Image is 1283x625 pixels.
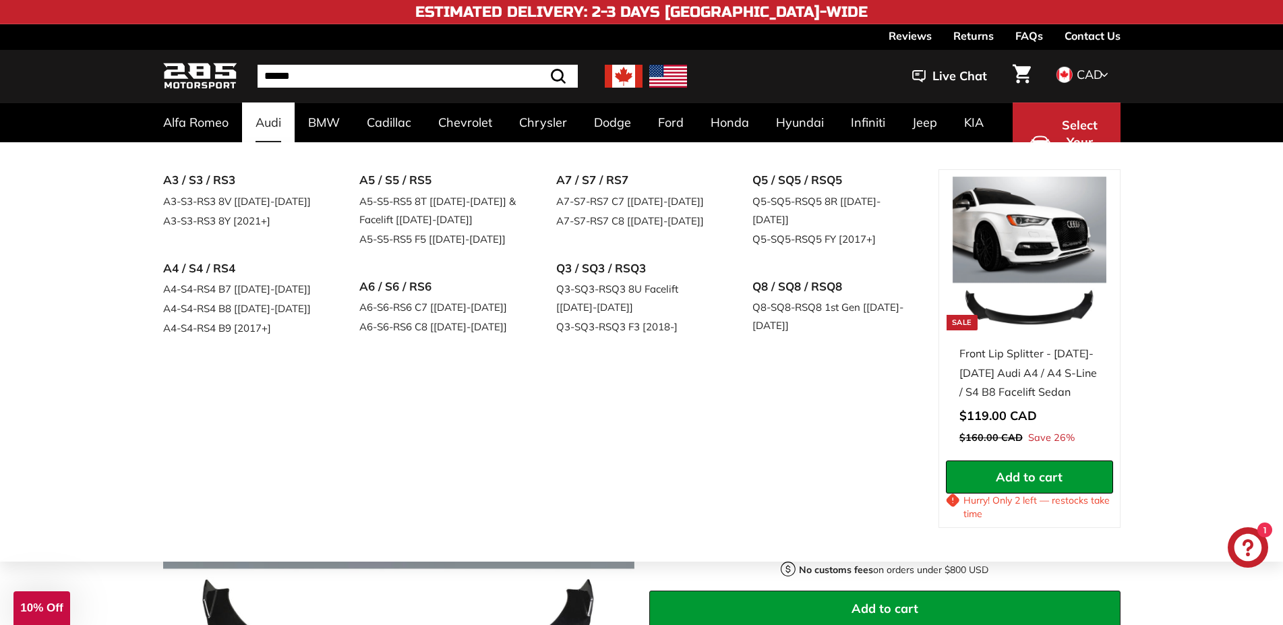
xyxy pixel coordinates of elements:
[415,4,868,20] h4: Estimated Delivery: 2-3 Days [GEOGRAPHIC_DATA]-Wide
[242,102,295,142] a: Audi
[20,601,63,614] span: 10% Off
[852,601,918,616] span: Add to cart
[763,102,837,142] a: Hyundai
[556,279,715,317] a: Q3-SQ3-RSQ3 8U Facelift [[DATE]-[DATE]]
[163,211,322,231] a: A3-S3-RS3 8Y [2021+]
[1065,24,1121,47] a: Contact Us
[163,279,322,299] a: A4-S4-RS4 B7 [[DATE]-[DATE]]
[932,67,987,85] span: Live Chat
[895,59,1005,93] button: Live Chat
[645,102,697,142] a: Ford
[150,102,242,142] a: Alfa Romeo
[353,102,425,142] a: Cadillac
[953,24,994,47] a: Returns
[899,102,951,142] a: Jeep
[359,191,518,229] a: A5-S5-RS5 8T [[DATE]-[DATE]] & Facelift [[DATE]-[DATE]]
[1005,53,1039,99] a: Cart
[163,191,322,211] a: A3-S3-RS3 8V [[DATE]-[DATE]]
[837,102,899,142] a: Infiniti
[1224,527,1272,571] inbox-online-store-chat: Shopify online store chat
[163,318,322,338] a: A4-S4-RS4 B9 [2017+]
[163,299,322,318] a: A4-S4-RS4 B8 [[DATE]-[DATE]]
[996,469,1063,485] span: Add to cart
[959,431,1023,444] span: $160.00 CAD
[425,102,506,142] a: Chevrolet
[889,24,932,47] a: Reviews
[799,563,988,577] p: on orders under $800 USD
[359,276,518,298] a: A6 / S6 / RS6
[752,229,912,249] a: Q5-SQ5-RSQ5 FY [2017+]
[258,65,578,88] input: Search
[752,276,912,298] a: Q8 / SQ8 / RSQ8
[752,169,912,191] a: Q5 / SQ5 / RSQ5
[946,170,1113,460] a: Sale Front Lip Splitter - [DATE]-[DATE] Audi A4 / A4 S-Line / S4 B8 Facelift Sedan Save 26%
[295,102,353,142] a: BMW
[1028,429,1075,447] span: Save 26%
[13,591,70,625] div: 10% Off
[1015,24,1043,47] a: FAQs
[951,102,997,142] a: KIA
[1057,117,1103,169] span: Select Your Vehicle
[752,297,912,335] a: Q8-SQ8-RSQ8 1st Gen [[DATE]-[DATE]]
[556,317,715,336] a: Q3-SQ3-RSQ3 F3 [2018-]
[799,564,873,576] strong: No customs fees
[163,61,237,92] img: Logo_285_Motorsport_areodynamics_components
[556,211,715,231] a: A7-S7-RS7 C8 [[DATE]-[DATE]]
[947,315,978,330] div: Sale
[556,169,715,191] a: A7 / S7 / RS7
[359,317,518,336] a: A6-S6-RS6 C8 [[DATE]-[DATE]]
[697,102,763,142] a: Honda
[963,494,1113,520] p: Hurry! Only 2 left — restocks take time
[359,297,518,317] a: A6-S6-RS6 C7 [[DATE]-[DATE]]
[359,169,518,191] a: A5 / S5 / RS5
[959,408,1037,423] span: $119.00 CAD
[959,344,1100,402] div: Front Lip Splitter - [DATE]-[DATE] Audi A4 / A4 S-Line / S4 B8 Facelift Sedan
[556,258,715,280] a: Q3 / SQ3 / RSQ3
[359,229,518,249] a: A5-S5-RS5 F5 [[DATE]-[DATE]]
[163,169,322,191] a: A3 / S3 / RS3
[580,102,645,142] a: Dodge
[946,460,1113,494] button: Add to cart
[1077,67,1102,82] span: CAD
[506,102,580,142] a: Chrysler
[163,258,322,280] a: A4 / S4 / RS4
[556,191,715,211] a: A7-S7-RS7 C7 [[DATE]-[DATE]]
[752,191,912,229] a: Q5-SQ5-RSQ5 8R [[DATE]-[DATE]]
